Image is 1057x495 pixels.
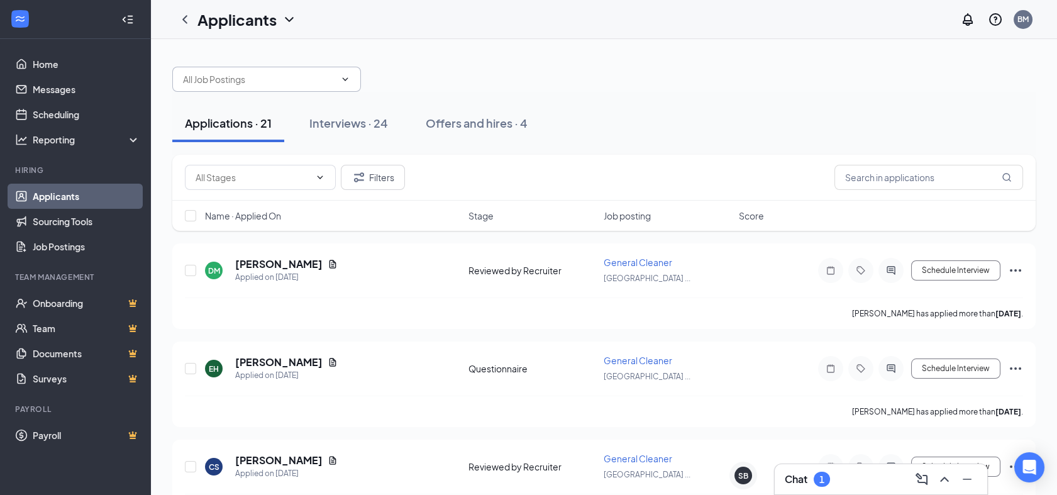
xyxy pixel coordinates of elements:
[468,264,596,277] div: Reviewed by Recruiter
[33,184,140,209] a: Applicants
[341,165,405,190] button: Filter Filters
[235,453,323,467] h5: [PERSON_NAME]
[883,462,899,472] svg: ActiveChat
[33,423,140,448] a: PayrollCrown
[823,265,838,275] svg: Note
[235,257,323,271] h5: [PERSON_NAME]
[1002,172,1012,182] svg: MagnifyingGlass
[235,467,338,480] div: Applied on [DATE]
[235,369,338,382] div: Applied on [DATE]
[33,291,140,316] a: OnboardingCrown
[328,259,338,269] svg: Document
[15,404,138,414] div: Payroll
[1008,361,1023,376] svg: Ellipses
[33,316,140,341] a: TeamCrown
[604,257,672,268] span: General Cleaner
[208,265,220,276] div: DM
[14,13,26,25] svg: WorkstreamLogo
[823,364,838,374] svg: Note
[33,209,140,234] a: Sourcing Tools
[1008,263,1023,278] svg: Ellipses
[33,102,140,127] a: Scheduling
[785,472,807,486] h3: Chat
[282,12,297,27] svg: ChevronDown
[738,470,748,481] div: SB
[235,271,338,284] div: Applied on [DATE]
[1017,14,1029,25] div: BM
[209,364,219,374] div: EH
[235,355,323,369] h5: [PERSON_NAME]
[177,12,192,27] svg: ChevronLeft
[309,115,388,131] div: Interviews · 24
[934,469,955,489] button: ChevronUp
[33,52,140,77] a: Home
[834,165,1023,190] input: Search in applications
[988,12,1003,27] svg: QuestionInfo
[15,133,28,146] svg: Analysis
[33,366,140,391] a: SurveysCrown
[853,364,868,374] svg: Tag
[911,260,1000,281] button: Schedule Interview
[739,209,764,222] span: Score
[853,265,868,275] svg: Tag
[33,341,140,366] a: DocumentsCrown
[883,364,899,374] svg: ActiveChat
[604,453,672,464] span: General Cleaner
[183,72,335,86] input: All Job Postings
[823,462,838,472] svg: Note
[604,355,672,366] span: General Cleaner
[604,209,651,222] span: Job posting
[340,74,350,84] svg: ChevronDown
[15,272,138,282] div: Team Management
[33,234,140,259] a: Job Postings
[351,170,367,185] svg: Filter
[883,265,899,275] svg: ActiveChat
[185,115,272,131] div: Applications · 21
[468,460,596,473] div: Reviewed by Recruiter
[960,12,975,27] svg: Notifications
[121,13,134,26] svg: Collapse
[328,357,338,367] svg: Document
[912,469,932,489] button: ComposeMessage
[426,115,528,131] div: Offers and hires · 4
[995,309,1021,318] b: [DATE]
[914,472,929,487] svg: ComposeMessage
[819,474,824,485] div: 1
[196,170,310,184] input: All Stages
[209,462,219,472] div: CS
[15,165,138,175] div: Hiring
[604,372,690,381] span: [GEOGRAPHIC_DATA] ...
[957,469,977,489] button: Minimize
[911,457,1000,477] button: Schedule Interview
[853,462,868,472] svg: Tag
[960,472,975,487] svg: Minimize
[604,470,690,479] span: [GEOGRAPHIC_DATA] ...
[315,172,325,182] svg: ChevronDown
[911,359,1000,379] button: Schedule Interview
[197,9,277,30] h1: Applicants
[852,406,1023,417] p: [PERSON_NAME] has applied more than .
[604,274,690,283] span: [GEOGRAPHIC_DATA] ...
[995,407,1021,416] b: [DATE]
[852,308,1023,319] p: [PERSON_NAME] has applied more than .
[33,77,140,102] a: Messages
[33,133,141,146] div: Reporting
[468,362,596,375] div: Questionnaire
[468,209,494,222] span: Stage
[1014,452,1044,482] div: Open Intercom Messenger
[937,472,952,487] svg: ChevronUp
[328,455,338,465] svg: Document
[205,209,281,222] span: Name · Applied On
[1008,459,1023,474] svg: Ellipses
